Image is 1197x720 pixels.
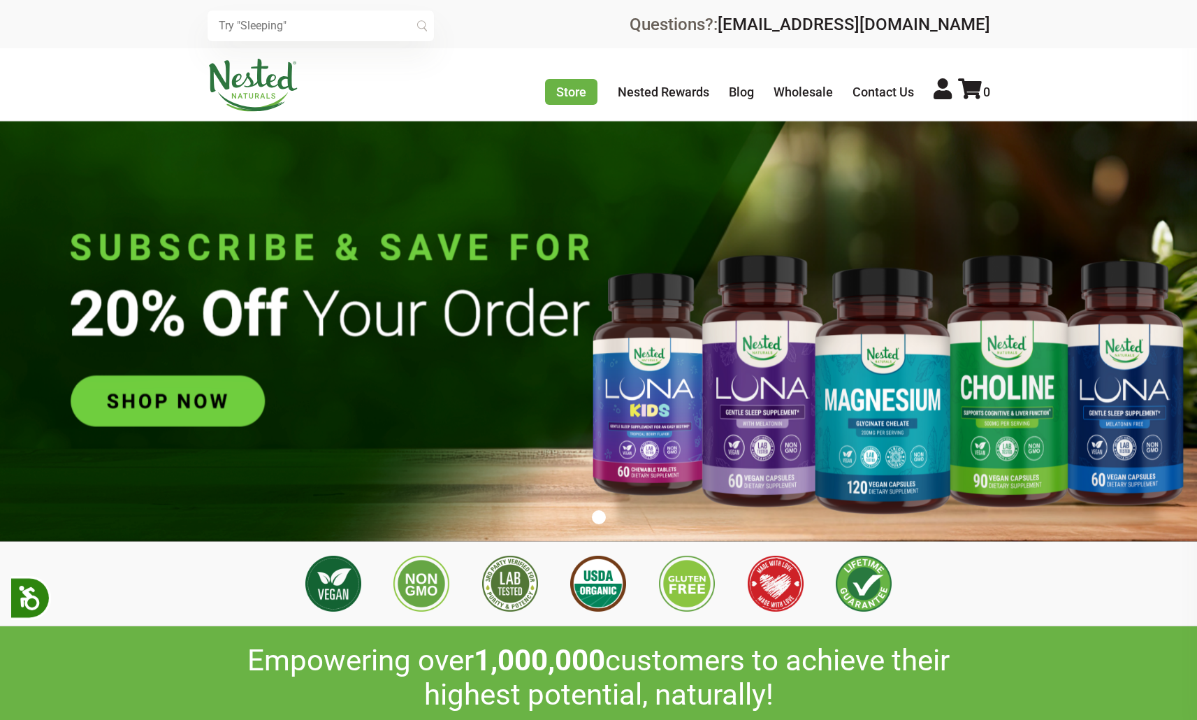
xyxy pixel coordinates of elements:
[305,556,361,612] img: Vegan
[853,85,914,99] a: Contact Us
[208,644,990,712] h2: Empowering over customers to achieve their highest potential, naturally!
[718,15,990,34] a: [EMAIL_ADDRESS][DOMAIN_NAME]
[774,85,833,99] a: Wholesale
[474,643,605,677] span: 1,000,000
[545,79,597,105] a: Store
[570,556,626,612] img: USDA Organic
[208,59,298,112] img: Nested Naturals
[618,85,709,99] a: Nested Rewards
[983,85,990,99] span: 0
[208,10,434,41] input: Try "Sleeping"
[729,85,754,99] a: Blog
[482,556,538,612] img: 3rd Party Lab Tested
[748,556,804,612] img: Made with Love
[393,556,449,612] img: Non GMO
[592,510,606,524] button: 1 of 1
[958,85,990,99] a: 0
[659,556,715,612] img: Gluten Free
[836,556,892,612] img: Lifetime Guarantee
[630,16,990,33] div: Questions?:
